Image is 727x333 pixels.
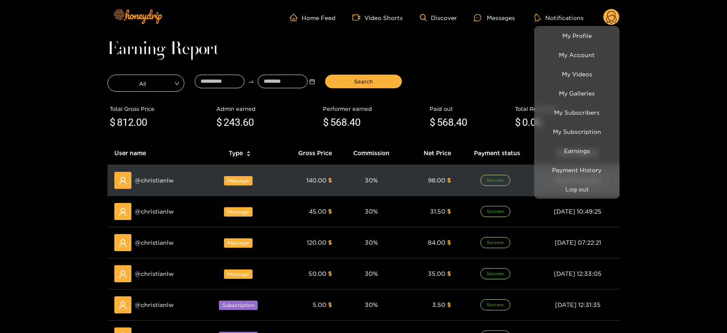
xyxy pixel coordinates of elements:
a: My Profile [536,28,617,43]
a: Payment History [536,162,617,177]
a: My Account [536,47,617,62]
a: My Galleries [536,86,617,101]
a: My Subscription [536,124,617,139]
a: My Videos [536,67,617,81]
a: Earnings [536,143,617,158]
a: My Subscribers [536,105,617,120]
button: Log out [536,182,617,197]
